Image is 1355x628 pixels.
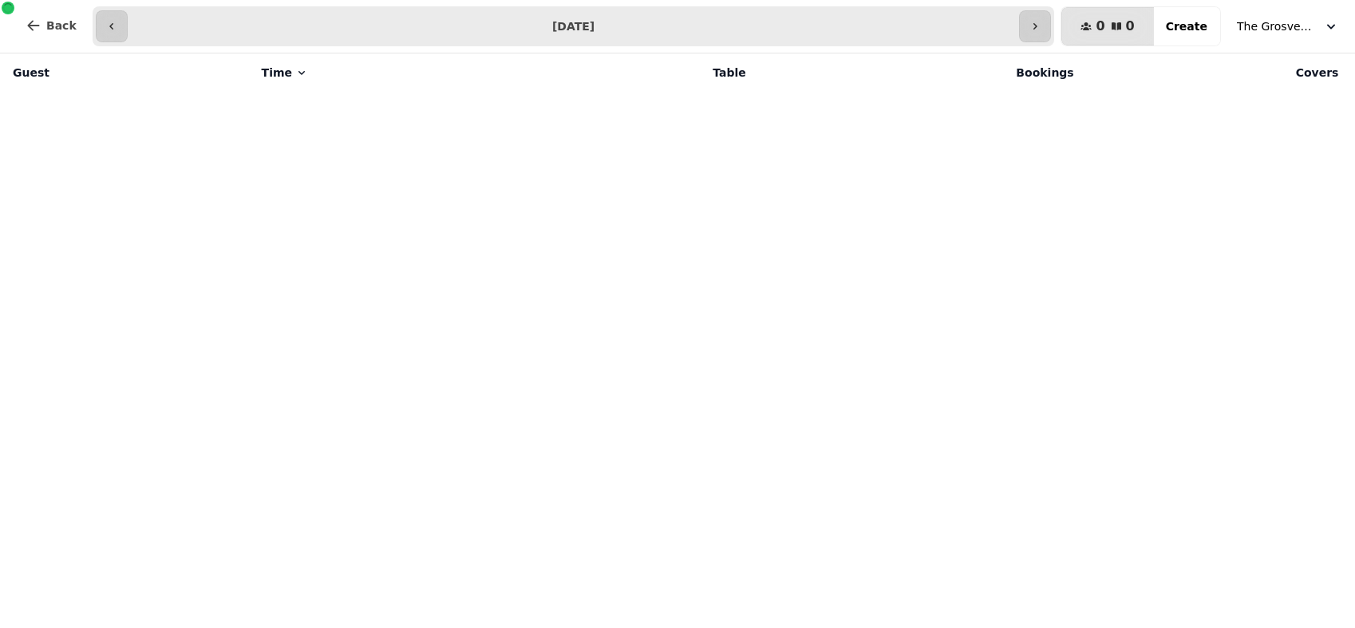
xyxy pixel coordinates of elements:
button: 00 [1061,7,1153,45]
span: Back [46,20,77,31]
button: Create [1153,7,1220,45]
button: Back [13,6,89,45]
th: Covers [1084,53,1349,92]
span: 0 [1126,20,1135,33]
button: The Grosvenor [1227,12,1349,41]
th: Bookings [756,53,1084,92]
th: Table [532,53,755,92]
span: Create [1166,21,1207,32]
button: Time [262,65,308,81]
span: The Grosvenor [1237,18,1317,34]
span: 0 [1096,20,1104,33]
span: Time [262,65,292,81]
